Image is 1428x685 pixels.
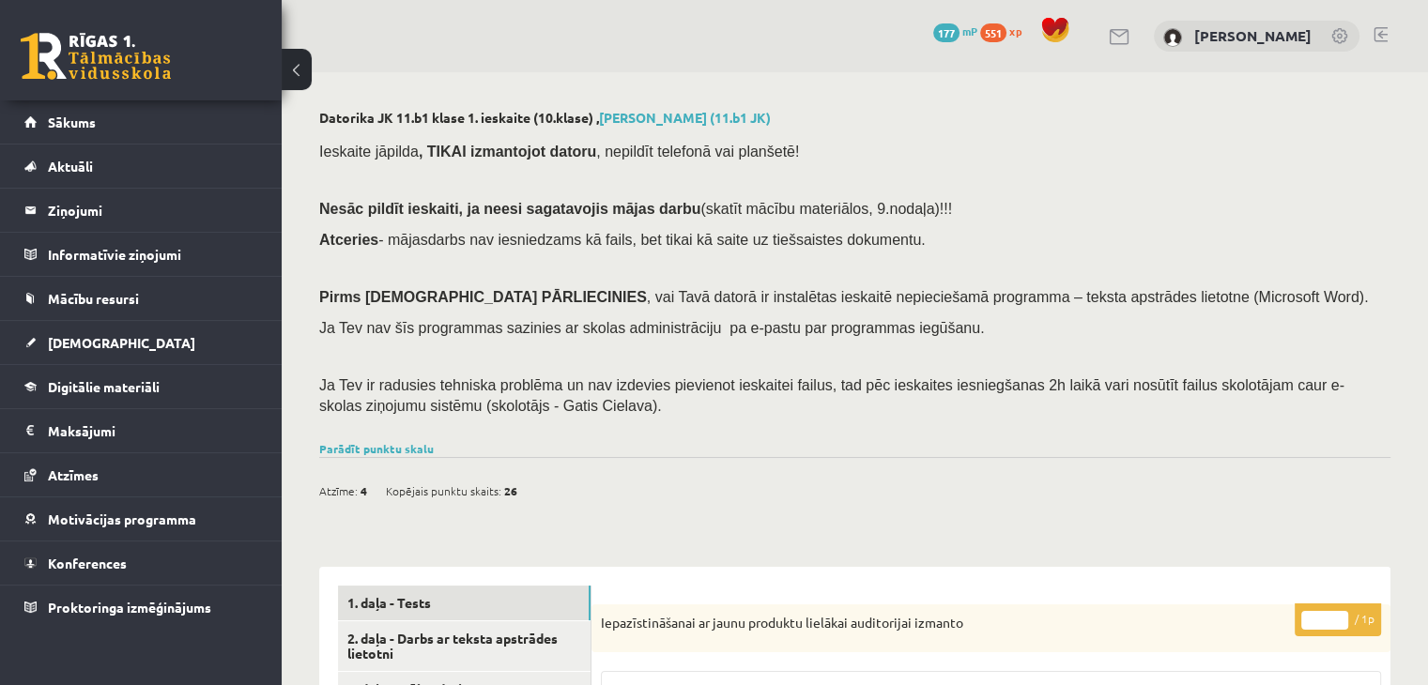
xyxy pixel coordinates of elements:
span: Aktuāli [48,158,93,175]
a: Sākums [24,100,258,144]
span: , vai Tavā datorā ir instalētas ieskaitē nepieciešamā programma – teksta apstrādes lietotne (Micr... [647,289,1369,305]
a: Informatīvie ziņojumi [24,233,258,276]
a: Motivācijas programma [24,497,258,540]
span: - mājasdarbs nav iesniedzams kā fails, bet tikai kā saite uz tiešsaistes dokumentu. [319,232,926,248]
span: Proktoringa izmēģinājums [48,599,211,616]
span: Digitālie materiāli [48,378,160,395]
legend: Ziņojumi [48,189,258,232]
a: [PERSON_NAME] (11.b1 JK) [599,109,771,126]
span: Konferences [48,555,127,571]
span: xp [1009,23,1021,38]
a: Aktuāli [24,145,258,188]
span: Nesāc pildīt ieskaiti, ja neesi sagatavojis mājas darbu [319,201,700,217]
span: Sākums [48,114,96,130]
a: Proktoringa izmēģinājums [24,586,258,629]
img: Sendija Ivanova [1163,28,1182,47]
a: Atzīmes [24,453,258,496]
span: mP [962,23,977,38]
p: / 1p [1295,603,1381,636]
a: Rīgas 1. Tālmācības vidusskola [21,33,171,80]
a: Ziņojumi [24,189,258,232]
span: [DEMOGRAPHIC_DATA] [48,334,195,351]
p: Iepazīstināšanai ar jaunu produktu lielākai auditorijai izmanto [601,614,1287,632]
a: Konferences [24,541,258,585]
legend: Informatīvie ziņojumi [48,233,258,276]
span: 26 [504,477,517,505]
a: [DEMOGRAPHIC_DATA] [24,321,258,364]
b: , TIKAI izmantojot datoru [419,144,596,160]
a: Maksājumi [24,409,258,452]
span: 551 [980,23,1006,42]
span: Motivācijas programma [48,510,196,527]
span: Ieskaite jāpilda , nepildīt telefonā vai planšetē! [319,144,799,160]
a: 551 xp [980,23,1031,38]
span: Mācību resursi [48,290,139,307]
span: Atzīme: [319,477,358,505]
span: Kopējais punktu skaits: [386,477,501,505]
a: 2. daļa - Darbs ar teksta apstrādes lietotni [338,621,591,672]
span: Pirms [DEMOGRAPHIC_DATA] PĀRLIECINIES [319,289,647,305]
a: 1. daļa - Tests [338,586,591,620]
a: Digitālie materiāli [24,365,258,408]
a: [PERSON_NAME] [1194,26,1312,45]
h2: Datorika JK 11.b1 klase 1. ieskaite (10.klase) , [319,110,1390,126]
a: Parādīt punktu skalu [319,441,434,456]
legend: Maksājumi [48,409,258,452]
span: 4 [361,477,367,505]
span: 177 [933,23,960,42]
span: (skatīt mācību materiālos, 9.nodaļa)!!! [700,201,952,217]
span: Ja Tev ir radusies tehniska problēma un nav izdevies pievienot ieskaitei failus, tad pēc ieskaite... [319,377,1344,414]
a: 177 mP [933,23,977,38]
b: Atceries [319,232,378,248]
a: Mācību resursi [24,277,258,320]
span: Ja Tev nav šīs programmas sazinies ar skolas administrāciju pa e-pastu par programmas iegūšanu. [319,320,984,336]
span: Atzīmes [48,466,99,483]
